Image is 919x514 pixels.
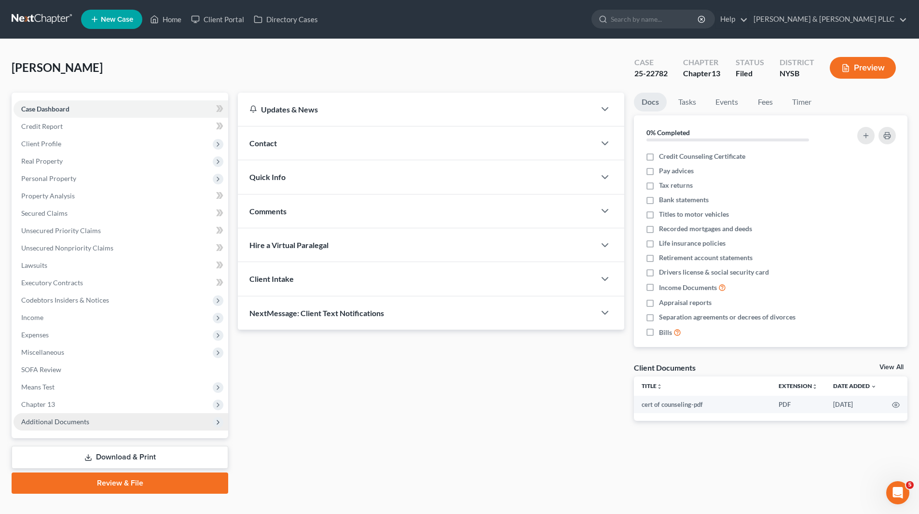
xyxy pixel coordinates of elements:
a: Review & File [12,472,228,494]
span: Personal Property [21,174,76,182]
a: Date Added expand_more [833,382,877,389]
span: Appraisal reports [659,298,712,307]
span: Additional Documents [21,417,89,426]
span: Bank statements [659,195,709,205]
a: Unsecured Priority Claims [14,222,228,239]
a: Home [145,11,186,28]
div: 25-22782 [634,68,668,79]
span: SOFA Review [21,365,61,374]
button: Preview [830,57,896,79]
span: Client Intake [249,274,294,283]
span: Secured Claims [21,209,68,217]
a: Case Dashboard [14,100,228,118]
span: Unsecured Priority Claims [21,226,101,235]
span: Unsecured Nonpriority Claims [21,244,113,252]
span: Separation agreements or decrees of divorces [659,312,796,322]
a: Unsecured Nonpriority Claims [14,239,228,257]
iframe: Intercom live chat [886,481,909,504]
a: Client Portal [186,11,249,28]
td: cert of counseling-pdf [634,396,771,413]
a: Timer [784,93,819,111]
span: Quick Info [249,172,286,181]
span: Comments [249,207,287,216]
a: [PERSON_NAME] & [PERSON_NAME] PLLC [749,11,907,28]
span: Hire a Virtual Paralegal [249,240,329,250]
div: Chapter [683,68,720,79]
span: Client Profile [21,139,61,148]
span: Bills [659,328,672,337]
i: unfold_more [657,384,662,389]
span: [PERSON_NAME] [12,60,103,74]
span: Recorded mortgages and deeds [659,224,752,234]
span: Executory Contracts [21,278,83,287]
div: District [780,57,814,68]
span: Case Dashboard [21,105,69,113]
a: Credit Report [14,118,228,135]
span: Property Analysis [21,192,75,200]
span: 5 [906,481,914,489]
div: Chapter [683,57,720,68]
span: NextMessage: Client Text Notifications [249,308,384,318]
span: Credit Counseling Certificate [659,152,745,161]
a: Property Analysis [14,187,228,205]
a: Fees [750,93,781,111]
strong: 0% Completed [646,128,690,137]
i: expand_more [871,384,877,389]
span: Credit Report [21,122,63,130]
a: Lawsuits [14,257,228,274]
a: Help [715,11,748,28]
div: Updates & News [249,104,584,114]
a: Extensionunfold_more [779,382,818,389]
span: 13 [712,69,720,78]
div: NYSB [780,68,814,79]
span: Contact [249,139,277,148]
a: Secured Claims [14,205,228,222]
a: SOFA Review [14,361,228,378]
span: Lawsuits [21,261,47,269]
span: Miscellaneous [21,348,64,356]
span: Drivers license & social security card [659,267,769,277]
a: View All [879,364,904,371]
a: Docs [634,93,667,111]
span: Income Documents [659,283,717,292]
a: Titleunfold_more [642,382,662,389]
div: Case [634,57,668,68]
span: Tax returns [659,181,693,190]
a: Executory Contracts [14,274,228,292]
span: New Case [101,16,133,23]
a: Download & Print [12,446,228,469]
span: Codebtors Insiders & Notices [21,296,109,304]
a: Directory Cases [249,11,323,28]
div: Client Documents [634,362,696,373]
td: PDF [771,396,825,413]
span: Life insurance policies [659,238,726,248]
span: Income [21,313,43,321]
input: Search by name... [611,10,699,28]
i: unfold_more [812,384,818,389]
span: Pay advices [659,166,694,176]
div: Filed [736,68,764,79]
a: Tasks [671,93,704,111]
span: Expenses [21,331,49,339]
span: Chapter 13 [21,400,55,408]
td: [DATE] [825,396,884,413]
span: Retirement account statements [659,253,753,263]
a: Events [708,93,746,111]
span: Real Property [21,157,63,165]
span: Means Test [21,383,55,391]
div: Status [736,57,764,68]
span: Titles to motor vehicles [659,209,729,219]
